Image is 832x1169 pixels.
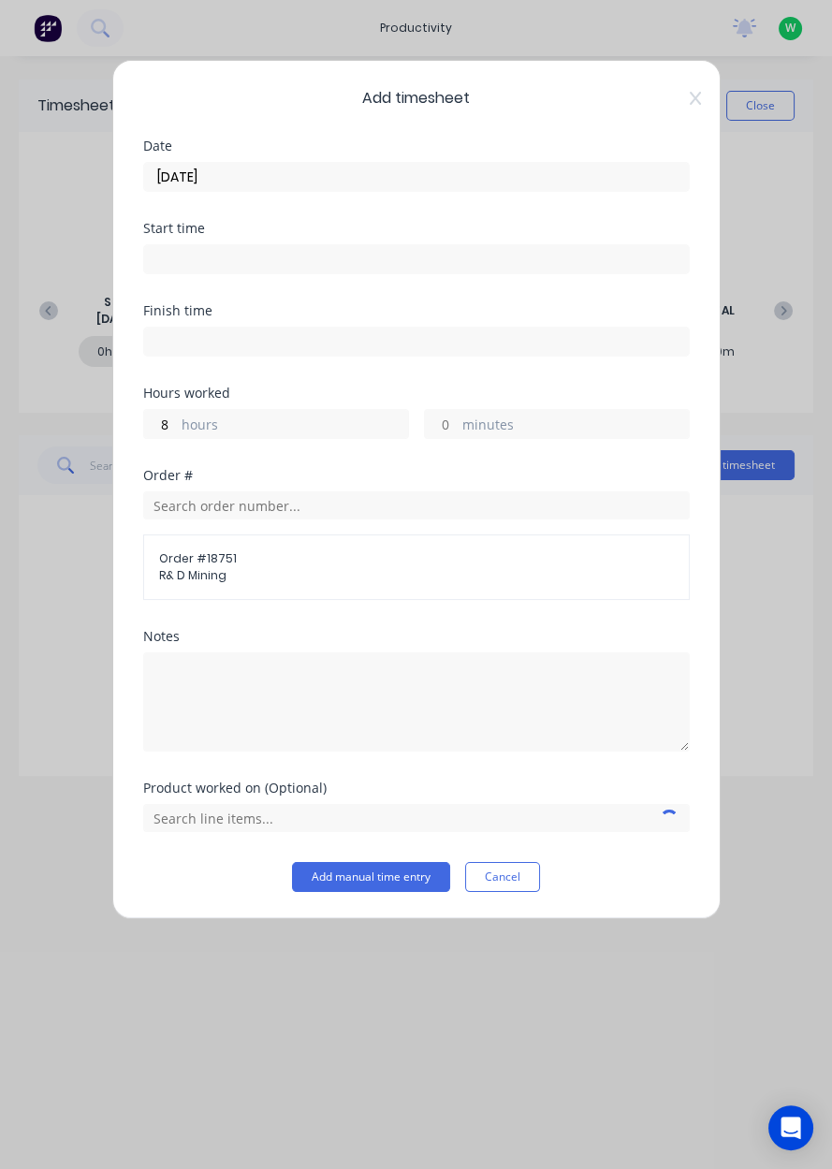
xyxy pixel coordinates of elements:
span: Add timesheet [143,87,690,110]
div: Notes [143,630,690,643]
div: Finish time [143,304,690,317]
div: Open Intercom Messenger [768,1105,813,1150]
input: Search line items... [143,804,690,832]
input: 0 [144,410,177,438]
button: Add manual time entry [292,862,450,892]
label: minutes [462,415,689,438]
input: Search order number... [143,491,690,519]
label: hours [182,415,408,438]
input: 0 [425,410,458,438]
div: Product worked on (Optional) [143,782,690,795]
button: Cancel [465,862,540,892]
span: R& D Mining [159,567,674,584]
div: Order # [143,469,690,482]
div: Hours worked [143,387,690,400]
div: Start time [143,222,690,235]
div: Date [143,139,690,153]
span: Order # 18751 [159,550,674,567]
